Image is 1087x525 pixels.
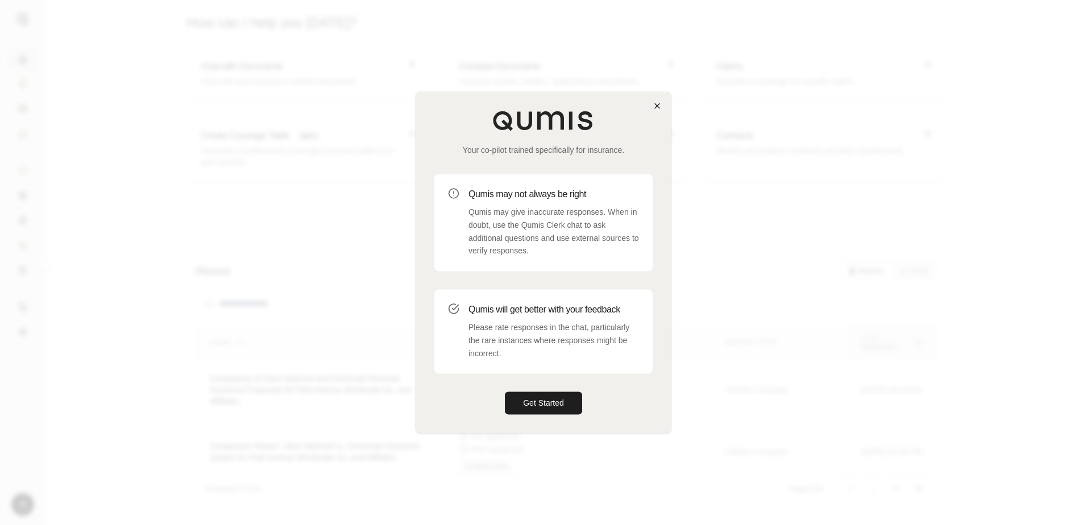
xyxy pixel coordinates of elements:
[468,206,639,257] p: Qumis may give inaccurate responses. When in doubt, use the Qumis Clerk chat to ask additional qu...
[505,392,582,415] button: Get Started
[468,303,639,316] h3: Qumis will get better with your feedback
[468,321,639,360] p: Please rate responses in the chat, particularly the rare instances where responses might be incor...
[434,144,653,156] p: Your co-pilot trained specifically for insurance.
[492,110,595,131] img: Qumis Logo
[468,188,639,201] h3: Qumis may not always be right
